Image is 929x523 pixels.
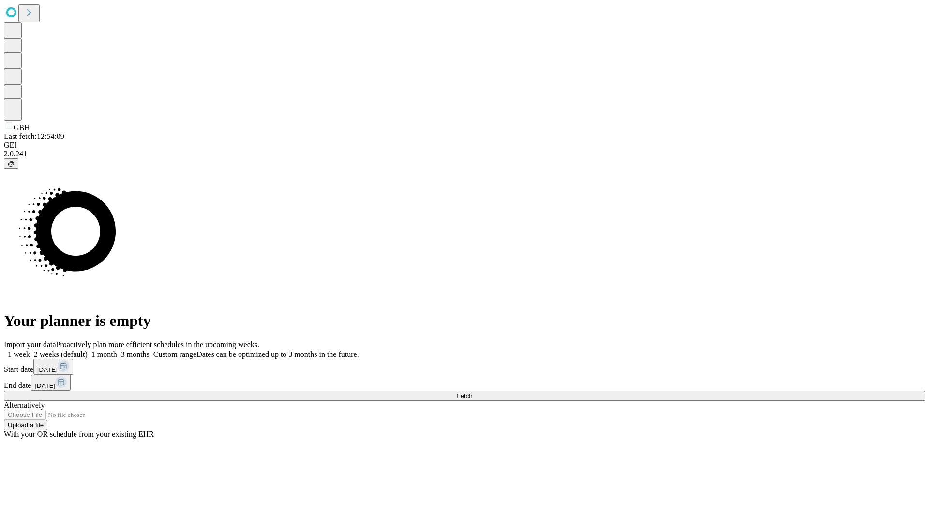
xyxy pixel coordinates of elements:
[4,391,925,401] button: Fetch
[4,150,925,158] div: 2.0.241
[35,382,55,389] span: [DATE]
[456,392,472,400] span: Fetch
[4,430,154,438] span: With your OR schedule from your existing EHR
[8,160,15,167] span: @
[4,312,925,330] h1: Your planner is empty
[56,340,259,349] span: Proactively plan more efficient schedules in the upcoming weeks.
[4,158,18,169] button: @
[4,359,925,375] div: Start date
[4,375,925,391] div: End date
[4,340,56,349] span: Import your data
[37,366,58,373] span: [DATE]
[121,350,150,358] span: 3 months
[91,350,117,358] span: 1 month
[153,350,196,358] span: Custom range
[4,420,47,430] button: Upload a file
[196,350,359,358] span: Dates can be optimized up to 3 months in the future.
[33,359,73,375] button: [DATE]
[4,132,64,140] span: Last fetch: 12:54:09
[31,375,71,391] button: [DATE]
[34,350,88,358] span: 2 weeks (default)
[8,350,30,358] span: 1 week
[4,401,45,409] span: Alternatively
[4,141,925,150] div: GEI
[14,123,30,132] span: GBH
